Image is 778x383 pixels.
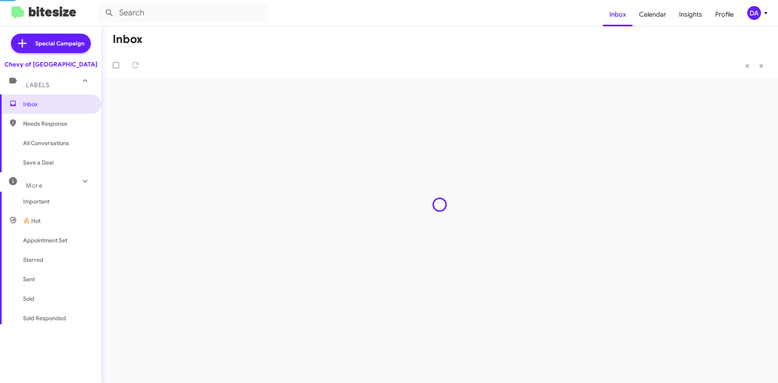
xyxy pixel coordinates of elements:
span: Important [23,197,92,205]
span: Needs Response [23,120,92,128]
a: Inbox [603,3,633,26]
span: » [759,60,763,71]
span: Sold [23,295,34,303]
span: Sent [23,275,35,283]
div: Chevy of [GEOGRAPHIC_DATA] [4,60,97,68]
div: DA [747,6,761,20]
span: Appointment Set [23,236,67,244]
button: Previous [740,57,754,74]
span: Inbox [23,100,92,108]
input: Search [98,3,268,23]
a: Special Campaign [11,34,91,53]
button: DA [740,6,769,20]
h1: Inbox [113,33,143,46]
span: More [26,182,43,189]
a: Calendar [633,3,673,26]
span: Starred [23,256,43,264]
a: Insights [673,3,709,26]
span: Labels [26,81,49,89]
span: All Conversations [23,139,69,147]
span: « [745,60,750,71]
a: Profile [709,3,740,26]
span: Sold Responded [23,314,66,322]
span: Save a Deal [23,158,53,167]
span: 🔥 Hot [23,217,41,225]
button: Next [754,57,768,74]
span: Special Campaign [35,39,84,47]
nav: Page navigation example [741,57,768,74]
